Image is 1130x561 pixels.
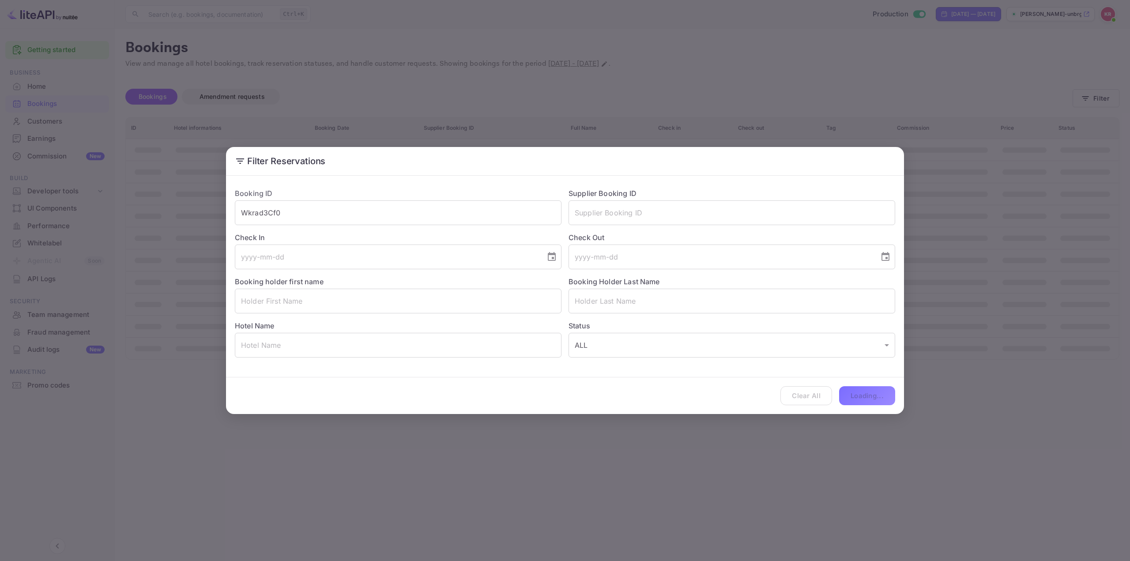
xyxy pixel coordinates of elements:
[226,147,904,175] h2: Filter Reservations
[569,289,895,313] input: Holder Last Name
[235,232,561,243] label: Check In
[235,245,539,269] input: yyyy-mm-dd
[235,333,561,358] input: Hotel Name
[569,200,895,225] input: Supplier Booking ID
[235,200,561,225] input: Booking ID
[877,248,894,266] button: Choose date
[235,289,561,313] input: Holder First Name
[235,189,273,198] label: Booking ID
[235,277,324,286] label: Booking holder first name
[569,245,873,269] input: yyyy-mm-dd
[569,320,895,331] label: Status
[235,321,275,330] label: Hotel Name
[569,189,637,198] label: Supplier Booking ID
[569,333,895,358] div: ALL
[569,232,895,243] label: Check Out
[543,248,561,266] button: Choose date
[569,277,660,286] label: Booking Holder Last Name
